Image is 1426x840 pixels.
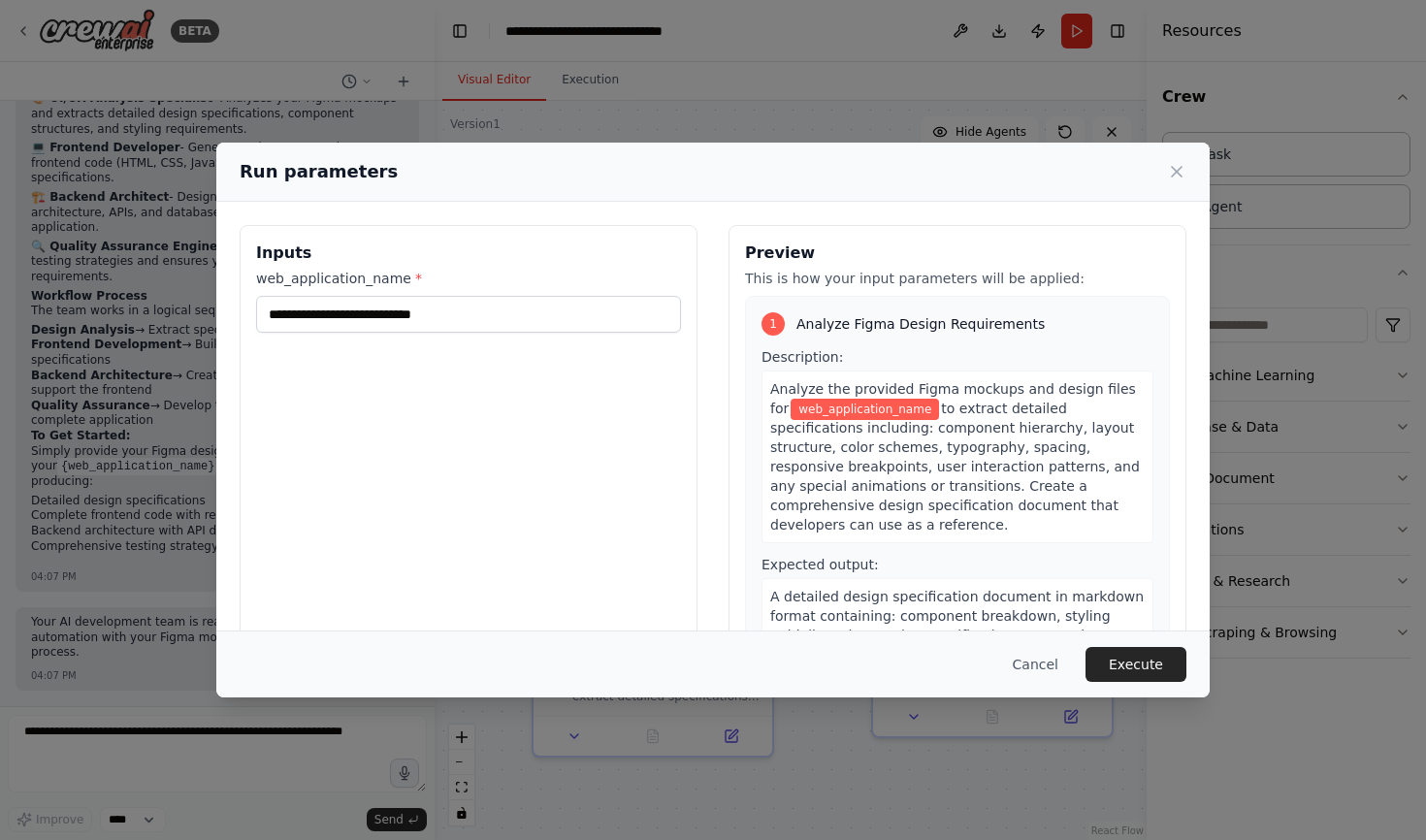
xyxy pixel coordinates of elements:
[762,349,843,365] span: Description:
[240,158,398,185] h2: Run parameters
[796,314,1045,334] span: Analyze Figma Design Requirements
[770,381,1136,416] span: Analyze the provided Figma mockups and design files for
[770,589,1144,682] span: A detailed design specification document in markdown format containing: component breakdown, styl...
[791,399,939,420] span: Variable: web_application_name
[745,242,1170,265] h3: Preview
[256,269,681,288] label: web_application_name
[770,401,1140,533] span: to extract detailed specifications including: component hierarchy, layout structure, color scheme...
[256,242,681,265] h3: Inputs
[1086,647,1186,682] button: Execute
[745,269,1170,288] p: This is how your input parameters will be applied:
[997,647,1074,682] button: Cancel
[762,557,879,572] span: Expected output:
[762,312,785,336] div: 1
